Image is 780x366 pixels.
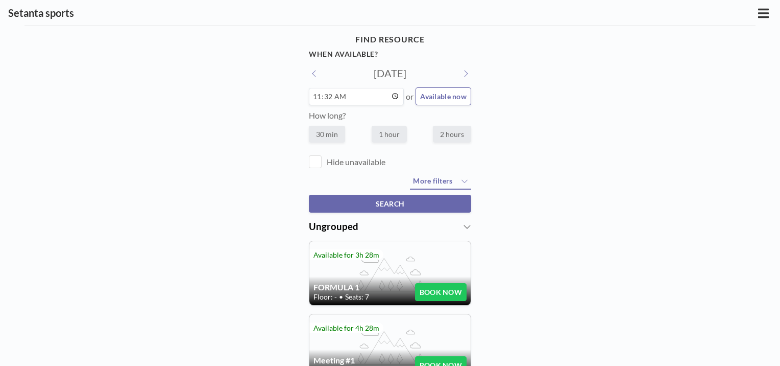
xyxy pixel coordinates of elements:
[327,157,385,167] label: Hide unavailable
[313,355,415,365] h4: Meeting #1
[420,92,467,101] span: Available now
[309,126,345,143] label: 30 min
[372,126,407,143] label: 1 hour
[313,292,337,302] span: Floor: -
[8,7,755,19] h3: Setanta sports
[309,110,346,120] label: How long?
[413,176,452,185] span: More filters
[376,199,405,208] span: SEARCH
[313,324,379,332] span: Available for 4h 28m
[415,283,467,301] button: BOOK NOW
[313,250,379,259] span: Available for 3h 28m
[313,282,415,292] h4: FORMULA 1
[345,292,369,302] span: Seats: 7
[309,30,471,49] h4: FIND RESOURCE
[309,195,471,213] button: SEARCH
[309,221,358,232] span: Ungrouped
[339,292,343,302] span: •
[406,91,413,102] span: or
[433,126,471,143] label: 2 hours
[416,87,471,105] button: Available now
[410,173,471,190] button: More filters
